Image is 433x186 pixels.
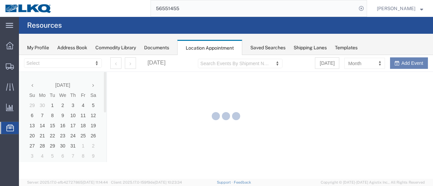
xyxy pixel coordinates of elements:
div: Saved Searches [250,44,286,51]
img: logo [5,3,52,14]
span: Copyright © [DATE]-[DATE] Agistix Inc., All Rights Reserved [321,180,425,185]
span: [DATE] 10:23:34 [155,180,182,184]
div: Shipping Lanes [294,44,327,51]
a: Support [217,180,234,184]
a: Feedback [234,180,251,184]
span: Server: 2025.17.0-efb42727865 [27,180,108,184]
span: [DATE] 11:14:44 [83,180,108,184]
div: Documents [144,44,169,51]
h4: Resources [27,17,62,34]
button: [PERSON_NAME] [377,4,424,12]
div: Address Book [57,44,87,51]
div: My Profile [27,44,49,51]
span: Client: 2025.17.0-159f9de [111,180,182,184]
div: Templates [335,44,358,51]
div: Location Appointment [177,40,242,55]
input: Search for shipment number, reference number [151,0,357,17]
div: Commodity Library [95,44,136,51]
span: Jason Voyles [377,5,415,12]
